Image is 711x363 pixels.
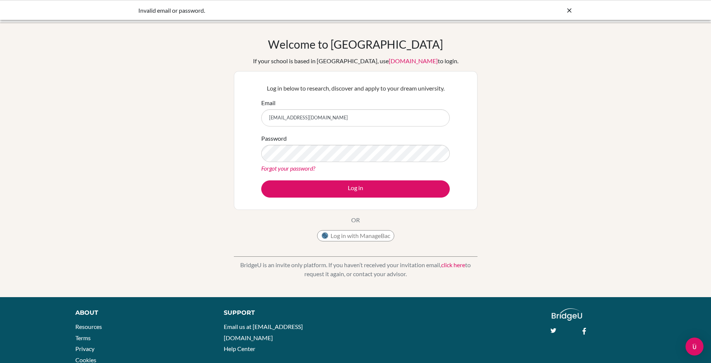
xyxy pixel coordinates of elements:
[224,308,347,317] div: Support
[75,345,94,352] a: Privacy
[75,334,91,341] a: Terms
[261,84,450,93] p: Log in below to research, discover and apply to your dream university.
[268,37,443,51] h1: Welcome to [GEOGRAPHIC_DATA]
[441,261,465,268] a: click here
[138,6,461,15] div: Invalid email or password.
[253,57,458,65] div: If your school is based in [GEOGRAPHIC_DATA], use to login.
[261,98,275,107] label: Email
[317,230,394,241] button: Log in with ManageBac
[224,323,303,341] a: Email us at [EMAIL_ADDRESS][DOMAIN_NAME]
[351,216,360,225] p: OR
[234,260,477,278] p: BridgeU is an invite only platform. If you haven’t received your invitation email, to request it ...
[389,57,438,64] a: [DOMAIN_NAME]
[261,134,287,143] label: Password
[261,180,450,198] button: Log in
[552,308,582,321] img: logo_white@2x-f4f0deed5e89b7ecb1c2cc34c3e3d731f90f0f143d5ea2071677605dd97b5244.png
[75,308,207,317] div: About
[75,323,102,330] a: Resources
[686,338,704,356] div: Open Intercom Messenger
[261,165,315,172] a: Forgot your password?
[224,345,255,352] a: Help Center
